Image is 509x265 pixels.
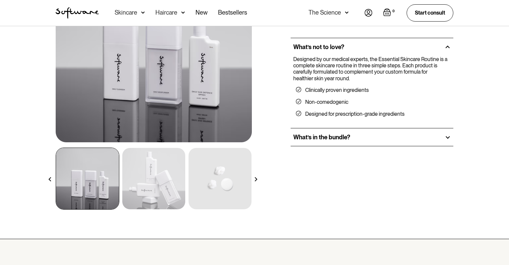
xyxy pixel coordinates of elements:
[345,9,349,16] img: arrow down
[181,9,185,16] img: arrow down
[309,9,341,16] div: The Science
[141,9,145,16] img: arrow down
[391,8,396,14] div: 0
[407,4,453,21] a: Start consult
[56,7,99,19] img: Software Logo
[296,99,448,105] li: Non-comedogenic
[293,56,448,82] p: Designed by our medical experts, the Essential Skincare Routine is a complete skincare routine in...
[56,7,99,19] a: home
[115,9,137,16] div: Skincare
[293,134,350,141] h2: What’s in the bundle?
[155,9,177,16] div: Haircare
[296,87,448,94] li: Clinically proven ingredients
[293,43,344,51] h2: What’s not to love?
[48,177,52,181] img: arrow left
[254,177,258,181] img: arrow right
[383,8,396,18] a: Open empty cart
[296,111,448,117] li: Designed for prescription-grade ingredients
